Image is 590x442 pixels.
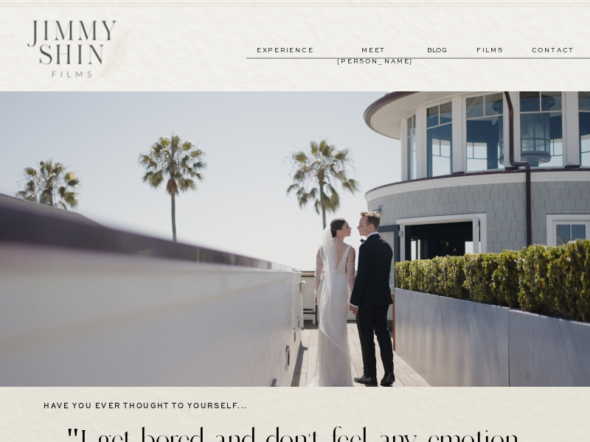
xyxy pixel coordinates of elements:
a: meet [PERSON_NAME] [337,45,410,56]
a: experience [249,45,322,56]
a: BLOG [427,45,449,55]
b: have you ever thought to yourself... [44,403,248,410]
a: films [466,45,514,56]
a: contact [518,45,589,56]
